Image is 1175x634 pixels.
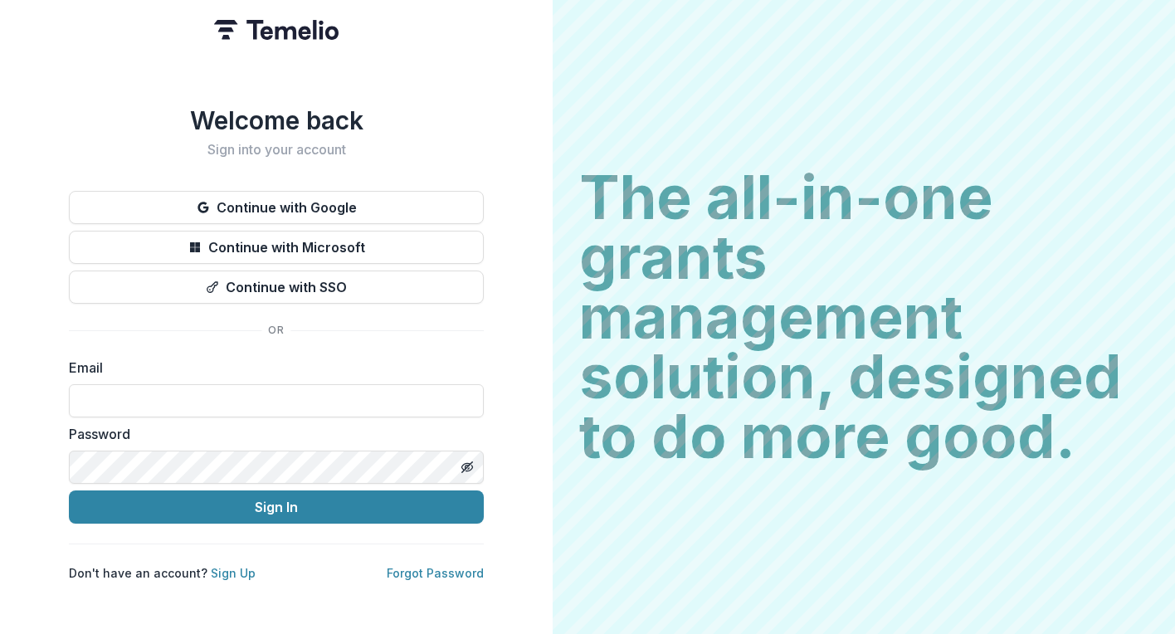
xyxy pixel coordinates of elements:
a: Forgot Password [387,566,484,580]
p: Don't have an account? [69,564,256,582]
label: Email [69,358,474,378]
img: Temelio [214,20,339,40]
label: Password [69,424,474,444]
button: Sign In [69,490,484,524]
h2: Sign into your account [69,142,484,158]
button: Continue with SSO [69,271,484,304]
button: Continue with Google [69,191,484,224]
h1: Welcome back [69,105,484,135]
button: Toggle password visibility [454,454,480,480]
button: Continue with Microsoft [69,231,484,264]
a: Sign Up [211,566,256,580]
